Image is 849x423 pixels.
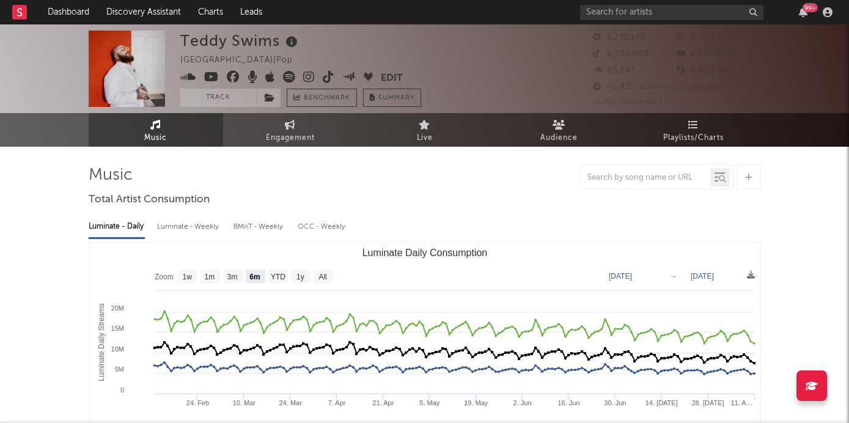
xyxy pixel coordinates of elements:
a: Benchmark [287,89,357,107]
span: Audience [540,131,578,145]
a: Live [358,113,492,147]
a: Audience [492,113,627,147]
text: → [670,272,677,281]
span: 5,232,176 [593,34,646,42]
text: 5. May [419,399,440,406]
span: 5,930,000 [677,50,733,58]
text: Zoom [155,273,174,281]
button: 99+ [799,7,807,17]
text: 19. May [464,399,488,406]
text: All [318,273,326,281]
text: 16. Jun [557,399,579,406]
a: Music [89,113,223,147]
text: 7. Apr [328,399,345,406]
text: Luminate Daily Streams [97,303,105,381]
div: 99 + [803,3,818,12]
div: BMAT - Weekly [233,216,285,237]
text: 11. A… [730,399,752,406]
text: 1y [296,273,304,281]
text: 1w [182,273,192,281]
span: 4,900,000 [677,67,734,75]
div: Luminate - Weekly [157,216,221,237]
span: Music [144,131,167,145]
span: Live [417,131,433,145]
text: 1m [204,273,215,281]
text: 21. Apr [372,399,394,406]
text: 6m [249,273,260,281]
div: [GEOGRAPHIC_DATA] | Pop [180,53,307,68]
text: 3m [227,273,237,281]
text: Luminate Daily Consumption [362,248,487,258]
text: 20M [111,304,123,312]
text: 28. [DATE] [691,399,724,406]
text: 30. Jun [604,399,626,406]
text: [DATE] [691,272,714,281]
span: Jump Score: 61.1 [593,98,663,106]
span: 9,100,000 [593,50,649,58]
span: 83,247 [593,67,635,75]
text: 2. Jun [513,399,531,406]
input: Search by song name or URL [581,173,710,183]
button: Track [180,89,257,107]
div: Teddy Swims [180,31,301,51]
span: Benchmark [304,91,350,106]
span: Engagement [266,131,315,145]
button: Edit [381,71,403,86]
div: Luminate - Daily [89,216,145,237]
a: Playlists/Charts [627,113,761,147]
text: 10. Mar [232,399,255,406]
text: 24. Feb [186,399,208,406]
div: OCC - Weekly [298,216,347,237]
text: 14. [DATE] [645,399,677,406]
text: 24. Mar [279,399,302,406]
text: [DATE] [609,272,632,281]
input: Search for artists [580,5,763,20]
span: 8,744,069 [677,34,733,42]
a: Engagement [223,113,358,147]
button: Summary [363,89,421,107]
text: YTD [270,273,285,281]
span: 45,435,935 Monthly Listeners [593,83,727,91]
span: Total Artist Consumption [89,193,210,207]
text: 15M [111,325,123,332]
span: Playlists/Charts [663,131,724,145]
text: 0 [120,386,123,394]
text: 10M [111,345,123,353]
span: Summary [378,95,414,101]
text: 5M [114,366,123,373]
